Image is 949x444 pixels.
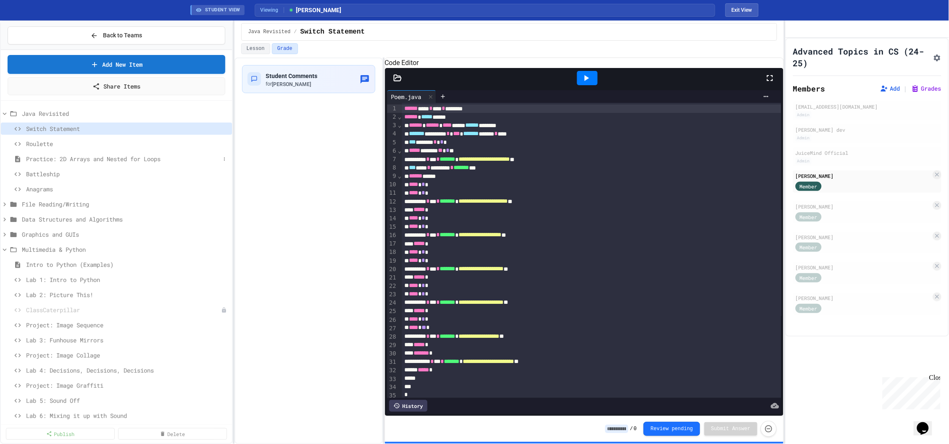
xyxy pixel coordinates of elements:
[796,233,931,241] div: [PERSON_NAME]
[266,73,318,79] span: Student Comments
[26,124,229,133] span: Switch Statement
[880,84,900,93] button: Add
[387,121,398,130] div: 3
[793,83,825,94] h2: Members
[387,138,398,147] div: 5
[103,31,142,40] span: Back to Teams
[26,351,229,360] span: Project: Image Collage
[800,274,817,282] span: Member
[398,122,402,128] span: Fold line
[796,126,939,133] div: [PERSON_NAME] dev
[387,189,398,197] div: 11
[796,134,812,141] div: Admin
[22,215,229,224] span: Data Structures and Algorithms
[387,206,398,214] div: 13
[761,421,777,437] button: Force resubmission of student's answer (Admin only)
[26,381,229,390] span: Project: Image Graffiti
[796,111,812,118] div: Admin
[911,84,941,93] button: Grades
[387,392,398,400] div: 35
[387,316,398,324] div: 26
[933,52,941,62] button: Assignment Settings
[26,290,229,299] span: Lab 2: Picture This!
[387,147,398,155] div: 6
[398,113,402,120] span: Fold line
[387,130,398,138] div: 4
[387,265,398,274] div: 20
[800,213,817,221] span: Member
[288,6,341,15] span: [PERSON_NAME]
[272,43,298,54] button: Grade
[796,172,931,180] div: [PERSON_NAME]
[26,154,220,163] span: Practice: 2D Arrays and Nested for Loops
[398,172,402,179] span: Fold line
[796,157,812,165] div: Admin
[387,180,398,189] div: 10
[248,29,291,35] span: Java Revisited
[260,6,284,14] span: Viewing
[800,305,817,312] span: Member
[398,147,402,154] span: Fold line
[294,29,297,35] span: /
[26,170,229,178] span: Battleship
[800,243,817,251] span: Member
[389,400,427,412] div: History
[387,90,436,103] div: Poem.java
[26,321,229,329] span: Project: Image Sequence
[800,183,817,190] span: Member
[26,336,229,345] span: Lab 3: Funhouse Mirrors
[387,104,398,113] div: 1
[387,358,398,366] div: 31
[22,245,229,254] span: Multimedia & Python
[221,307,227,313] div: Unpublished
[387,92,426,101] div: Poem.java
[241,43,270,54] button: Lesson
[904,84,908,94] span: |
[796,149,939,157] div: JuiceMind Official
[387,299,398,307] div: 24
[387,350,398,358] div: 30
[387,214,398,223] div: 14
[26,139,229,148] span: Roulette
[220,155,229,163] button: More options
[914,410,941,436] iframe: chat widget
[22,200,229,209] span: File Reading/Writing
[387,307,398,316] div: 25
[26,260,229,269] span: Intro to Python (Examples)
[118,428,227,440] a: Delete
[387,172,398,180] div: 9
[387,223,398,231] div: 15
[711,426,751,432] span: Submit Answer
[387,274,398,282] div: 21
[387,257,398,265] div: 19
[387,113,398,121] div: 2
[387,240,398,248] div: 17
[387,155,398,164] div: 7
[387,231,398,240] div: 16
[796,294,931,302] div: [PERSON_NAME]
[22,109,229,118] span: Java Revisited
[26,306,221,314] span: ClassCaterpillar
[272,81,311,87] span: [PERSON_NAME]
[8,55,225,74] a: Add New Item
[704,422,757,436] button: Submit Answer
[26,185,229,193] span: Anagrams
[387,375,398,384] div: 33
[387,290,398,299] div: 23
[634,426,637,432] span: 0
[387,164,398,172] div: 8
[26,366,229,375] span: Lab 4: Decisions, Decisions, Decisions
[266,81,318,88] div: for
[387,383,398,392] div: 34
[796,203,931,210] div: [PERSON_NAME]
[26,411,229,420] span: Lab 6: Mixing it up with Sound
[387,341,398,350] div: 29
[796,103,939,110] div: [EMAIL_ADDRESS][DOMAIN_NAME]
[387,324,398,333] div: 27
[796,264,931,271] div: [PERSON_NAME]
[26,396,229,405] span: Lab 5: Sound Off
[385,58,783,68] h6: Code Editor
[630,426,633,432] span: /
[387,366,398,375] div: 32
[793,45,930,69] h1: Advanced Topics in CS (24-25)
